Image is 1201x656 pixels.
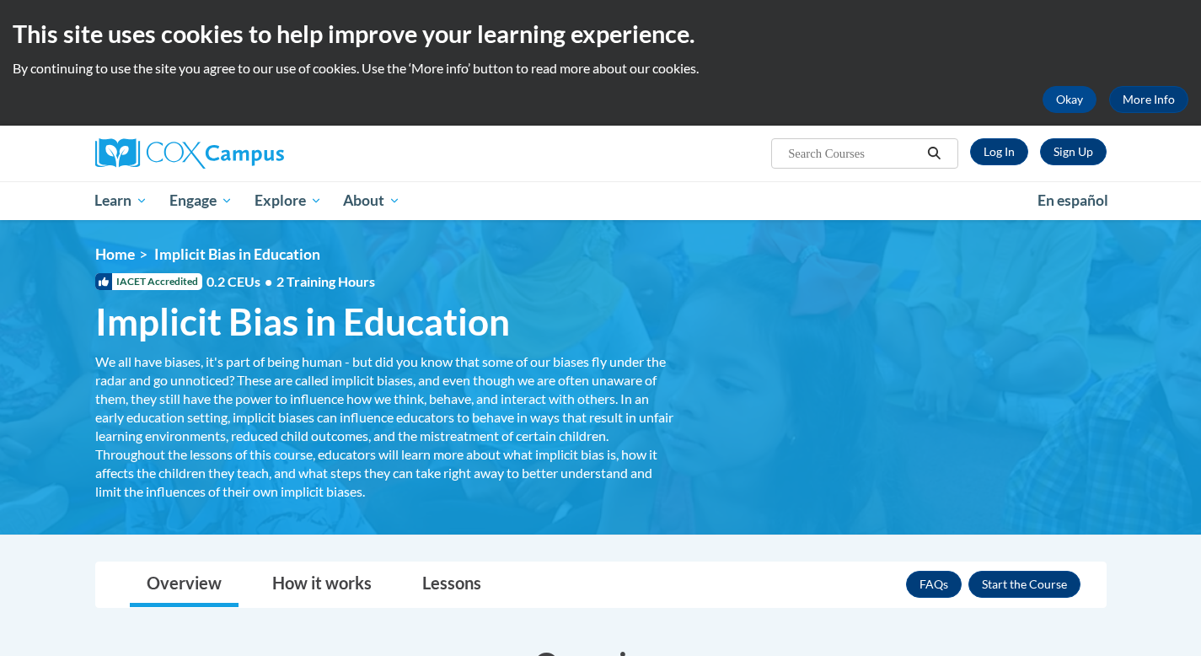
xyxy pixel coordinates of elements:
a: Register [1040,138,1107,165]
span: Engage [169,191,233,211]
span: Implicit Bias in Education [95,299,510,344]
span: Learn [94,191,147,211]
a: More Info [1109,86,1188,113]
span: IACET Accredited [95,273,202,290]
a: Cox Campus [95,138,416,169]
input: Search Courses [786,143,921,164]
button: Enroll [968,571,1080,598]
a: About [332,181,411,220]
a: Engage [158,181,244,220]
button: Search [921,143,946,164]
div: We all have biases, it's part of being human - but did you know that some of our biases fly under... [95,352,677,501]
a: Lessons [405,562,498,607]
a: Explore [244,181,333,220]
span: • [265,273,272,289]
span: Explore [255,191,322,211]
a: Log In [970,138,1028,165]
span: About [343,191,400,211]
span: 0.2 CEUs [206,272,375,291]
p: By continuing to use the site you agree to our use of cookies. Use the ‘More info’ button to read... [13,59,1188,78]
a: Overview [130,562,239,607]
a: Home [95,245,135,263]
a: Learn [84,181,159,220]
span: 2 Training Hours [276,273,375,289]
a: En español [1027,183,1119,218]
div: Main menu [70,181,1132,220]
a: How it works [255,562,389,607]
button: Okay [1043,86,1096,113]
img: Cox Campus [95,138,284,169]
a: FAQs [906,571,962,598]
span: Implicit Bias in Education [154,245,320,263]
h2: This site uses cookies to help improve your learning experience. [13,17,1188,51]
span: En español [1037,191,1108,209]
